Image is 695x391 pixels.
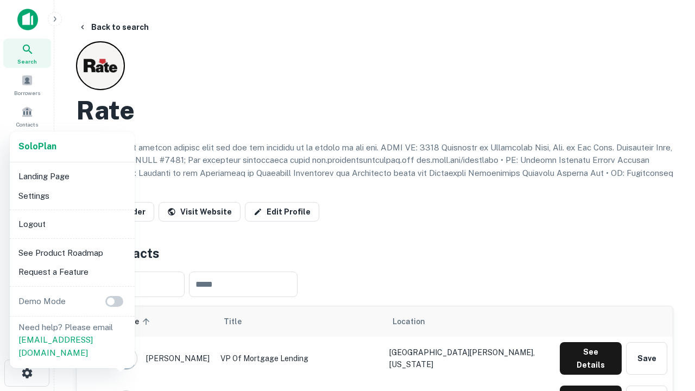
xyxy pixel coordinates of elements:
p: Need help? Please email [18,321,126,360]
li: See Product Roadmap [14,243,130,263]
li: Logout [14,215,130,234]
strong: Solo Plan [18,141,56,152]
li: Request a Feature [14,262,130,282]
a: [EMAIL_ADDRESS][DOMAIN_NAME] [18,335,93,357]
iframe: Chat Widget [641,304,695,356]
a: SoloPlan [18,140,56,153]
li: Landing Page [14,167,130,186]
li: Settings [14,186,130,206]
p: Demo Mode [14,295,70,308]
